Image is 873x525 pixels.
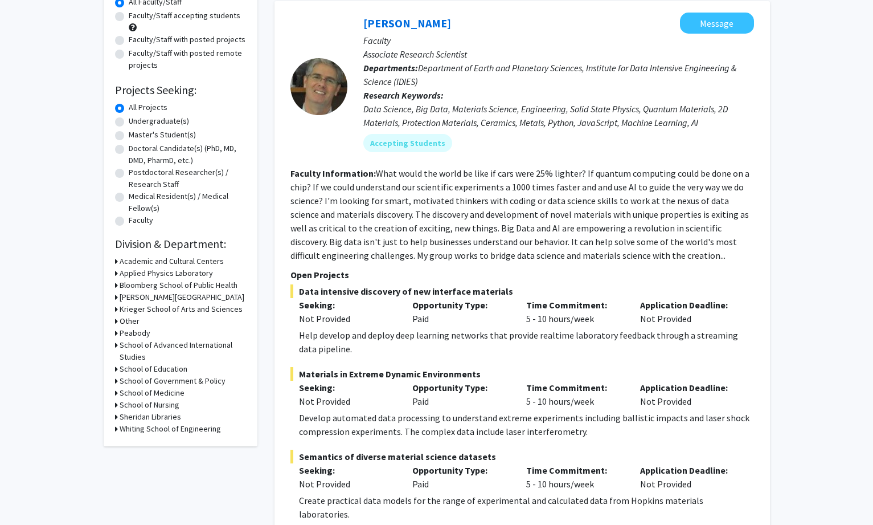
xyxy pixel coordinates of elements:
label: Faculty/Staff accepting students [129,10,240,22]
label: Medical Resident(s) / Medical Fellow(s) [129,190,246,214]
b: Faculty Information: [290,168,376,179]
h3: School of Advanced International Studies [120,339,246,363]
h3: Krieger School of Arts and Sciences [120,303,243,315]
h3: Other [120,315,140,327]
div: Paid [404,381,518,408]
h2: Projects Seeking: [115,83,246,97]
div: 5 - 10 hours/week [518,463,632,491]
div: 5 - 10 hours/week [518,381,632,408]
label: Postdoctoral Researcher(s) / Research Staff [129,166,246,190]
div: Create practical data models for the range of experimental and calculated data from Hopkins mater... [299,494,754,521]
div: Not Provided [632,381,745,408]
label: All Projects [129,101,167,113]
h3: School of Government & Policy [120,375,226,387]
h3: Peabody [120,327,150,339]
p: Opportunity Type: [412,381,509,394]
iframe: Chat [9,474,48,516]
p: Time Commitment: [526,298,623,312]
label: Master's Student(s) [129,129,196,141]
p: Faculty [363,34,754,47]
h3: School of Nursing [120,399,179,411]
h3: Bloomberg School of Public Health [120,279,237,291]
p: Time Commitment: [526,381,623,394]
h3: Whiting School of Engineering [120,423,221,435]
span: Semantics of diverse material science datasets [290,450,754,463]
p: Seeking: [299,381,396,394]
label: Faculty/Staff with posted projects [129,34,245,46]
b: Research Keywords: [363,89,444,101]
span: Materials in Extreme Dynamic Environments [290,367,754,381]
mat-chip: Accepting Students [363,134,452,152]
p: Open Projects [290,268,754,282]
h3: Academic and Cultural Centers [120,255,224,267]
div: Data Science, Big Data, Materials Science, Engineering, Solid State Physics, Quantum Materials, 2... [363,102,754,129]
div: Paid [404,463,518,491]
h3: Applied Physics Laboratory [120,267,213,279]
div: Not Provided [299,394,396,408]
div: Paid [404,298,518,325]
fg-read-more: What would the world be like if cars were 25% lighter? If quantum computing could be done on a ch... [290,168,749,261]
div: Not Provided [632,463,745,491]
div: Develop automated data processing to understand extreme experiments including ballistic impacts a... [299,411,754,438]
label: Doctoral Candidate(s) (PhD, MD, DMD, PharmD, etc.) [129,143,246,166]
p: Application Deadline: [640,298,737,312]
h3: School of Education [120,363,187,375]
h3: School of Medicine [120,387,185,399]
b: Departments: [363,62,418,74]
p: Seeking: [299,298,396,312]
label: Faculty/Staff with posted remote projects [129,47,246,71]
button: Message David Elbert [680,13,754,34]
p: Application Deadline: [640,381,737,394]
p: Opportunity Type: [412,298,509,312]
p: Seeking: [299,463,396,477]
h3: Sheridan Libraries [120,411,181,423]
div: Not Provided [299,312,396,325]
div: Not Provided [299,477,396,491]
span: Data intensive discovery of new interface materials [290,284,754,298]
div: Help develop and deploy deep learning networks that provide realtime laboratory feedback through ... [299,328,754,356]
h3: [PERSON_NAME][GEOGRAPHIC_DATA] [120,291,244,303]
a: [PERSON_NAME] [363,16,451,30]
span: Department of Earth and Planetary Sciences, Institute for Data Intensive Engineering & Science (I... [363,62,736,87]
p: Time Commitment: [526,463,623,477]
label: Undergraduate(s) [129,115,189,127]
h2: Division & Department: [115,237,246,251]
p: Associate Research Scientist [363,47,754,61]
label: Faculty [129,214,153,226]
p: Opportunity Type: [412,463,509,477]
p: Application Deadline: [640,463,737,477]
div: Not Provided [632,298,745,325]
div: 5 - 10 hours/week [518,298,632,325]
